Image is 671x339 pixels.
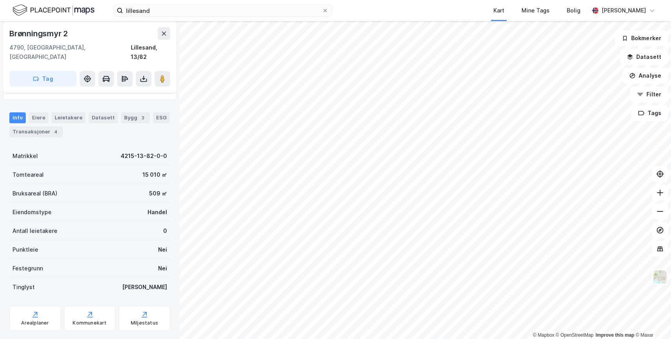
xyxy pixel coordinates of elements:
[121,151,167,161] div: 4215-13-82-0-0
[163,226,167,236] div: 0
[12,282,35,292] div: Tinglyst
[632,105,668,121] button: Tags
[596,332,634,338] a: Improve this map
[121,112,150,123] div: Bygg
[9,27,69,40] div: Brønningsmyr 2
[623,68,668,83] button: Analyse
[632,302,671,339] div: Kontrollprogram for chat
[29,112,48,123] div: Eiere
[567,6,580,15] div: Bolig
[122,282,167,292] div: [PERSON_NAME]
[148,208,167,217] div: Handel
[620,49,668,65] button: Datasett
[9,126,63,137] div: Transaksjoner
[521,6,550,15] div: Mine Tags
[493,6,504,15] div: Kart
[12,4,94,17] img: logo.f888ab2527a4732fd821a326f86c7f29.svg
[52,128,60,136] div: 4
[615,30,668,46] button: Bokmerker
[12,170,44,179] div: Tomteareal
[131,43,170,62] div: Lillesand, 13/82
[139,114,147,122] div: 3
[12,226,57,236] div: Antall leietakere
[9,71,77,87] button: Tag
[21,320,49,326] div: Arealplaner
[12,245,38,254] div: Punktleie
[131,320,158,326] div: Miljøstatus
[89,112,118,123] div: Datasett
[142,170,167,179] div: 15 010 ㎡
[73,320,107,326] div: Kommunekart
[632,302,671,339] iframe: Chat Widget
[653,270,667,284] img: Z
[556,332,594,338] a: OpenStreetMap
[12,189,57,198] div: Bruksareal (BRA)
[9,112,26,123] div: Info
[123,5,322,16] input: Søk på adresse, matrikkel, gårdeiere, leietakere eller personer
[153,112,170,123] div: ESG
[602,6,646,15] div: [PERSON_NAME]
[630,87,668,102] button: Filter
[158,264,167,273] div: Nei
[12,264,43,273] div: Festegrunn
[9,43,131,62] div: 4790, [GEOGRAPHIC_DATA], [GEOGRAPHIC_DATA]
[158,245,167,254] div: Nei
[149,189,167,198] div: 509 ㎡
[12,208,52,217] div: Eiendomstype
[12,151,38,161] div: Matrikkel
[533,332,554,338] a: Mapbox
[52,112,85,123] div: Leietakere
